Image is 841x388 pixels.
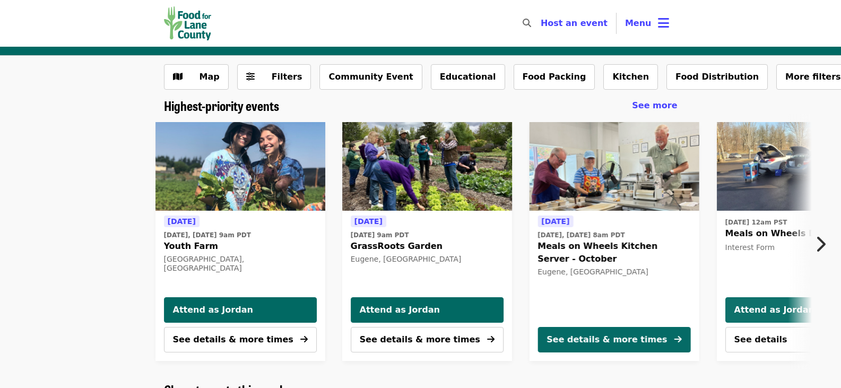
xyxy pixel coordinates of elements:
[173,304,308,316] span: Attend as Jordan
[164,215,317,275] a: See details for "Youth Farm"
[354,217,383,226] span: [DATE]
[537,240,690,265] span: Meals on Wheels Kitchen Server - October
[319,64,422,90] button: Community Event
[173,334,293,344] span: See details & more times
[351,230,409,240] time: [DATE] 9am PDT
[431,64,505,90] button: Educational
[725,243,775,252] span: Interest Form
[351,215,504,266] a: See details for "GrassRoots Garden"
[168,217,196,226] span: [DATE]
[164,255,317,273] div: [GEOGRAPHIC_DATA], [GEOGRAPHIC_DATA]
[173,72,183,82] i: map icon
[547,333,667,346] div: See details & more times
[351,327,504,352] button: See details & more times
[529,122,699,361] a: See details for "Meals on Wheels Kitchen Server - October"
[360,304,495,316] span: Attend as Jordan
[541,18,608,28] a: Host an event
[523,18,531,28] i: search icon
[617,11,678,36] button: Toggle account menu
[200,72,220,82] span: Map
[658,15,669,31] i: bars icon
[603,64,658,90] button: Kitchen
[164,98,279,114] a: Highest-priority events
[360,334,480,344] span: See details & more times
[529,122,699,211] img: Meals on Wheels Kitchen Server - October organized by Food for Lane County
[632,99,677,112] a: See more
[155,122,325,211] a: Youth Farm
[537,11,546,36] input: Search
[537,327,690,352] button: See details & more times
[237,64,311,90] button: Filters (0 selected)
[351,297,504,323] button: Attend as Jordan
[164,6,212,40] img: Food for Lane County - Home
[246,72,255,82] i: sliders-h icon
[351,255,504,264] div: Eugene, [GEOGRAPHIC_DATA]
[164,327,317,352] button: See details & more times
[164,297,317,323] button: Attend as Jordan
[164,230,251,240] time: [DATE], [DATE] 9am PDT
[155,98,686,114] div: Highest-priority events
[806,229,841,259] button: Next item
[514,64,595,90] button: Food Packing
[815,234,826,254] i: chevron-right icon
[541,217,569,226] span: [DATE]
[164,240,317,253] span: Youth Farm
[342,122,512,211] img: GrassRoots Garden organized by Food for Lane County
[625,18,652,28] span: Menu
[537,230,625,240] time: [DATE], [DATE] 8am PDT
[342,122,512,211] a: GrassRoots Garden
[155,122,325,211] img: Youth Farm organized by Food for Lane County
[164,64,229,90] button: Show map view
[674,334,681,344] i: arrow-right icon
[632,100,677,110] span: See more
[164,96,279,115] span: Highest-priority events
[666,64,768,90] button: Food Distribution
[272,72,302,82] span: Filters
[725,218,787,227] time: [DATE] 12am PST
[487,334,495,344] i: arrow-right icon
[300,334,308,344] i: arrow-right icon
[537,268,690,277] div: Eugene, [GEOGRAPHIC_DATA]
[734,334,787,344] span: See details
[351,240,504,253] span: GrassRoots Garden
